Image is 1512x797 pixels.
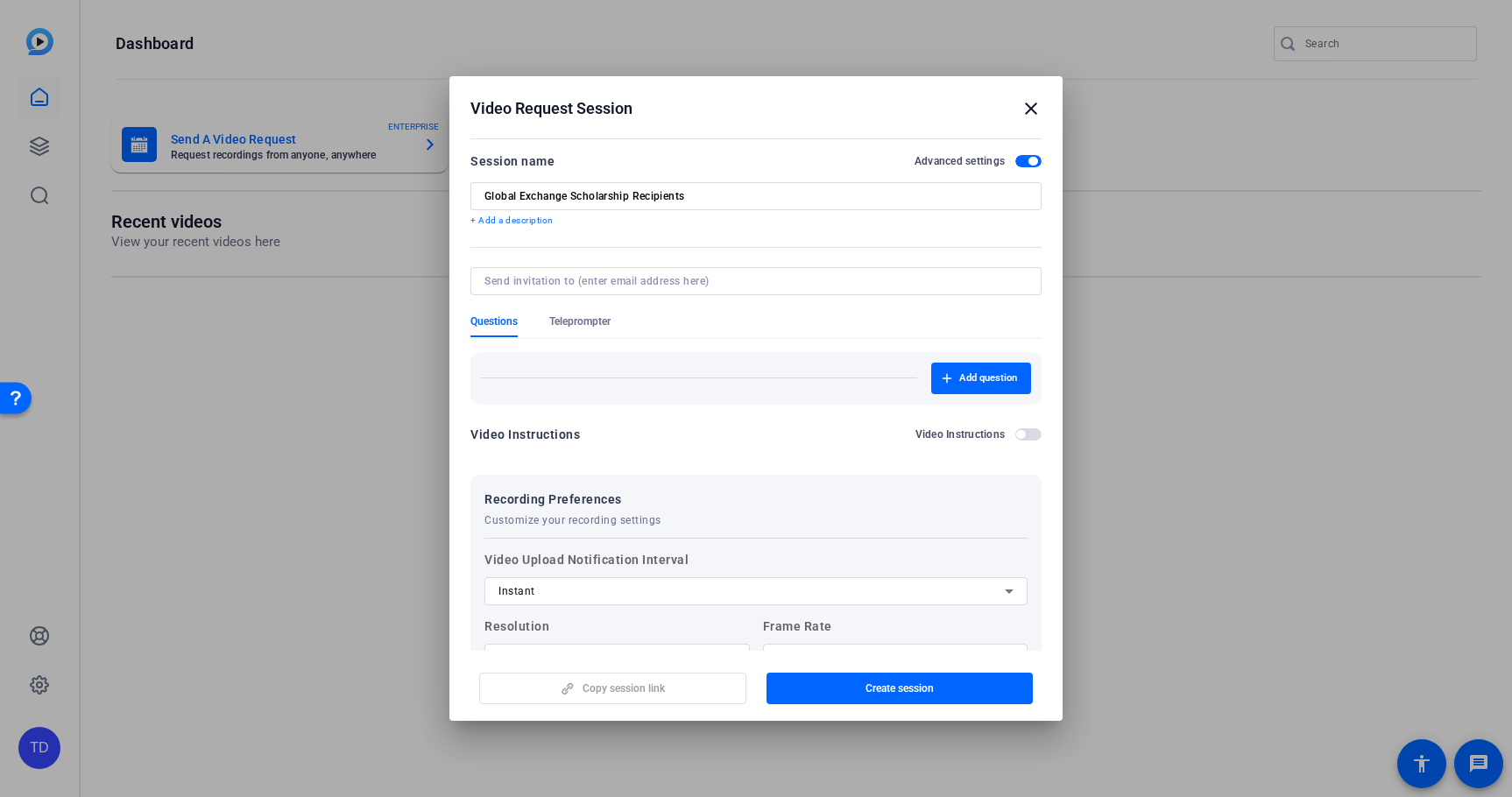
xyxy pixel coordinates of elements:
button: Create session [767,673,1034,704]
span: Create session [866,681,934,695]
label: Resolution [484,616,750,672]
span: Customize your recording settings [484,513,661,527]
h2: Advanced settings [915,154,1005,168]
span: Questions [470,314,518,328]
mat-icon: close [1021,98,1042,119]
h2: Video Instructions [915,427,1006,441]
div: Video Instructions [470,424,580,445]
span: Teleprompter [549,314,611,328]
button: Add question [931,363,1031,394]
span: Recording Preferences [484,489,661,510]
p: + Add a description [470,214,1042,228]
div: Video Request Session [470,98,1042,119]
label: Frame Rate [763,616,1028,672]
input: Enter Session Name [484,189,1028,203]
input: Send invitation to (enter email address here) [484,274,1021,288]
span: Instant [498,585,535,597]
span: Add question [959,371,1017,385]
div: Session name [470,151,555,172]
label: Video Upload Notification Interval [484,549,1028,605]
